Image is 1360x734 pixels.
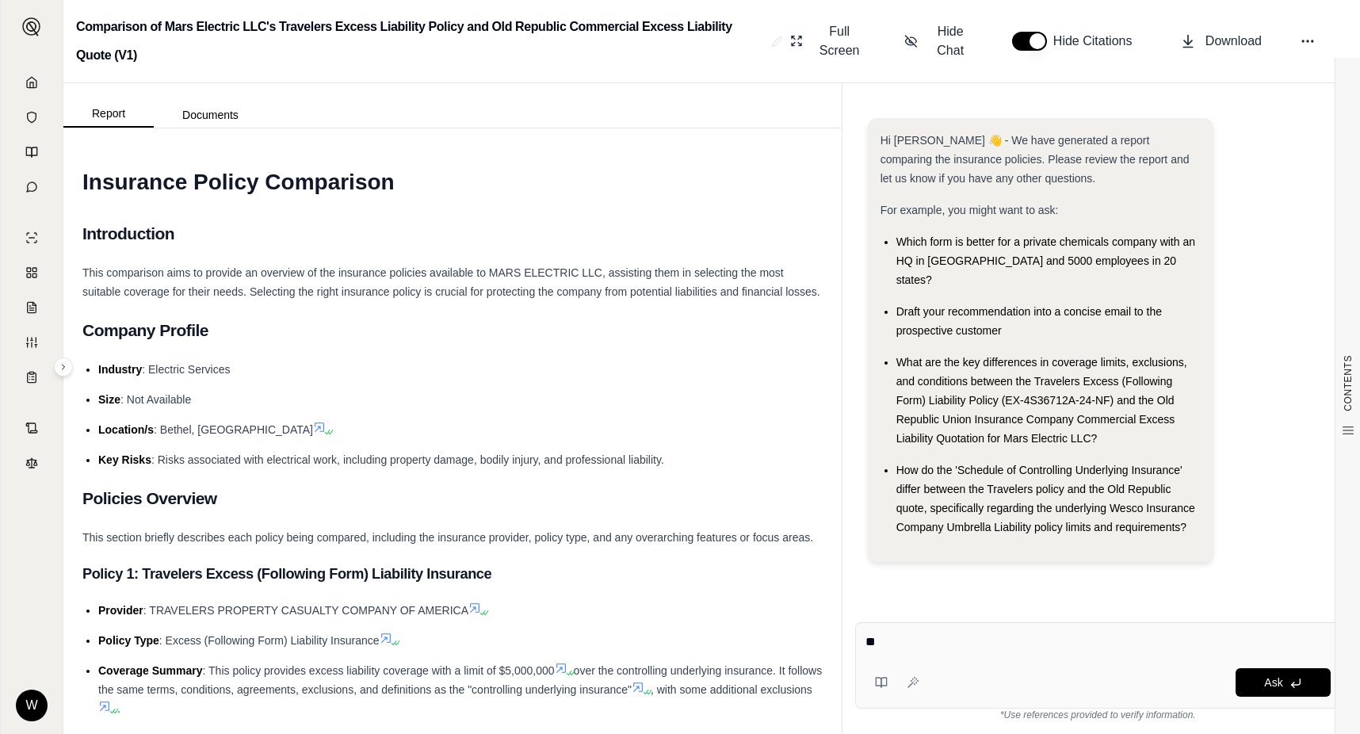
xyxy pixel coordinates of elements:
a: Contract Analysis [10,412,53,444]
button: Download [1174,25,1268,57]
a: Prompt Library [10,136,53,168]
span: CONTENTS [1342,355,1354,411]
span: Policy Type [98,634,159,647]
h2: Company Profile [82,314,823,347]
span: Hi [PERSON_NAME] 👋 - We have generated a report comparing the insurance policies. Please review t... [881,134,1190,185]
a: Custom Report [10,327,53,358]
span: : Risks associated with electrical work, including property damage, bodily injury, and profession... [151,453,664,466]
span: : Excess (Following Form) Liability Insurance [159,634,380,647]
span: Full Screen [812,22,866,60]
a: Legal Search Engine [10,447,53,479]
span: Size [98,393,120,406]
div: *Use references provided to verify information. [855,709,1341,721]
a: Coverage Table [10,361,53,393]
button: Full Screen [784,16,873,67]
span: Coverage Summary [98,664,203,677]
span: : Electric Services [142,363,230,376]
span: : Not Available [120,393,191,406]
span: Location/s [98,423,154,436]
span: Key Risks [98,453,151,466]
h2: Comparison of Mars Electric LLC's Travelers Excess Liability Policy and Old Republic Commercial E... [76,13,765,70]
span: Which form is better for a private chemicals company with an HQ in [GEOGRAPHIC_DATA] and 5000 emp... [896,235,1195,286]
span: Draft your recommendation into a concise email to the prospective customer [896,305,1162,337]
span: : TRAVELERS PROPERTY CASUALTY COMPANY OF AMERICA [143,604,468,617]
h3: Policy 1: Travelers Excess (Following Form) Liability Insurance [82,560,823,588]
div: W [16,690,48,721]
span: Download [1205,32,1262,51]
span: : Bethel, [GEOGRAPHIC_DATA] [154,423,313,436]
a: Chat [10,171,53,203]
span: Provider [98,604,143,617]
button: Hide Chat [898,16,980,67]
h2: Introduction [82,217,823,250]
h1: Insurance Policy Comparison [82,160,823,205]
button: Ask [1236,668,1331,697]
button: Documents [154,102,267,128]
span: Hide Citations [1053,32,1142,51]
span: : This policy provides excess liability coverage with a limit of $5,000,000 [203,664,555,677]
span: Hide Chat [927,22,974,60]
a: Home [10,67,53,98]
button: Expand sidebar [16,11,48,43]
span: . [117,702,120,715]
button: Expand sidebar [54,357,73,377]
a: Claim Coverage [10,292,53,323]
a: Single Policy [10,222,53,254]
span: Ask [1264,676,1282,689]
span: This comparison aims to provide an overview of the insurance policies available to MARS ELECTRIC ... [82,266,820,298]
img: Expand sidebar [22,17,41,36]
span: , with some additional exclusions [651,683,812,696]
span: What are the key differences in coverage limits, exclusions, and conditions between the Travelers... [896,356,1187,445]
button: Report [63,101,154,128]
a: Documents Vault [10,101,53,133]
h2: Policies Overview [82,482,823,515]
span: For example, you might want to ask: [881,204,1059,216]
span: Industry [98,363,142,376]
span: How do the 'Schedule of Controlling Underlying Insurance' differ between the Travelers policy and... [896,464,1195,533]
span: This section briefly describes each policy being compared, including the insurance provider, poli... [82,531,813,544]
a: Policy Comparisons [10,257,53,289]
